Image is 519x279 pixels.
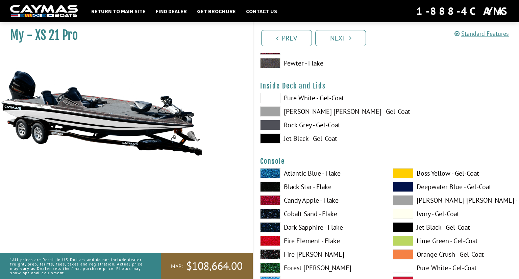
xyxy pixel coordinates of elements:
[454,30,509,37] a: Standard Features
[260,106,379,117] label: [PERSON_NAME] [PERSON_NAME] - Gel-Coat
[171,263,183,270] span: MAP:
[260,222,379,232] label: Dark Sapphire - Flake
[88,7,149,16] a: Return to main site
[243,7,280,16] a: Contact Us
[260,209,379,219] label: Cobalt Sand - Flake
[152,7,190,16] a: Find Dealer
[260,236,379,246] label: Fire Element - Flake
[393,195,512,205] label: [PERSON_NAME] [PERSON_NAME] - Gel-Coat
[393,168,512,178] label: Boss Yellow - Gel-Coat
[260,249,379,259] label: Fire [PERSON_NAME]
[261,30,312,46] a: Prev
[393,249,512,259] label: Orange Crush - Gel-Coat
[260,120,379,130] label: Rock Grey - Gel-Coat
[260,93,379,103] label: Pure White - Gel-Coat
[260,157,512,166] h4: Console
[161,253,253,279] a: MAP:$108,664.00
[315,30,366,46] a: Next
[259,29,519,46] ul: Pagination
[194,7,239,16] a: Get Brochure
[10,28,236,43] h1: My - XS 21 Pro
[416,4,509,19] div: 1-888-4CAYMAS
[393,236,512,246] label: Lime Green - Gel-Coat
[260,82,512,90] h4: Inside Deck and Lids
[260,168,379,178] label: Atlantic Blue - Flake
[260,58,379,68] label: Pewter - Flake
[260,133,379,144] label: Jet Black - Gel-Coat
[260,195,379,205] label: Candy Apple - Flake
[393,182,512,192] label: Deepwater Blue - Gel-Coat
[186,259,243,273] span: $108,664.00
[10,5,78,18] img: white-logo-c9c8dbefe5ff5ceceb0f0178aa75bf4bb51f6bca0971e226c86eb53dfe498488.png
[260,263,379,273] label: Forest [PERSON_NAME]
[393,209,512,219] label: Ivory - Gel-Coat
[260,182,379,192] label: Black Star - Flake
[10,254,146,279] p: *All prices are Retail in US Dollars and do not include dealer freight, prep, tariffs, fees, taxe...
[393,222,512,232] label: Jet Black - Gel-Coat
[393,263,512,273] label: Pure White - Gel-Coat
